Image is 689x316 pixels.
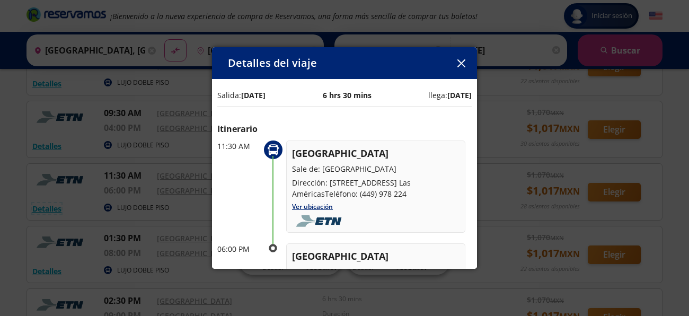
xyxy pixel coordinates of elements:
[292,266,460,277] p: Llega a: [GEOGRAPHIC_DATA]
[241,90,266,100] b: [DATE]
[292,202,333,211] a: Ver ubicación
[292,177,460,199] p: Dirección: [STREET_ADDRESS] Las AméricasTeléfono: (449) 978 224
[217,141,260,152] p: 11:30 AM
[217,122,472,135] p: Itinerario
[323,90,372,101] p: 6 hrs 30 mins
[292,163,460,174] p: Sale de: [GEOGRAPHIC_DATA]
[292,146,460,161] p: [GEOGRAPHIC_DATA]
[292,249,460,264] p: [GEOGRAPHIC_DATA]
[292,215,349,227] img: foobar2.png
[428,90,472,101] p: llega:
[447,90,472,100] b: [DATE]
[228,55,317,71] p: Detalles del viaje
[217,90,266,101] p: Salida:
[217,243,260,254] p: 06:00 PM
